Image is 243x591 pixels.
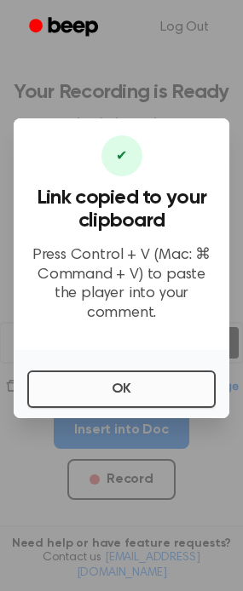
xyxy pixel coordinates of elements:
[27,246,216,323] p: Press Control + V (Mac: ⌘ Command + V) to paste the player into your comment.
[27,370,216,408] button: OK
[143,7,226,48] a: Log Out
[101,135,142,176] div: ✔
[27,186,216,232] h3: Link copied to your clipboard
[17,11,113,44] a: Beep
